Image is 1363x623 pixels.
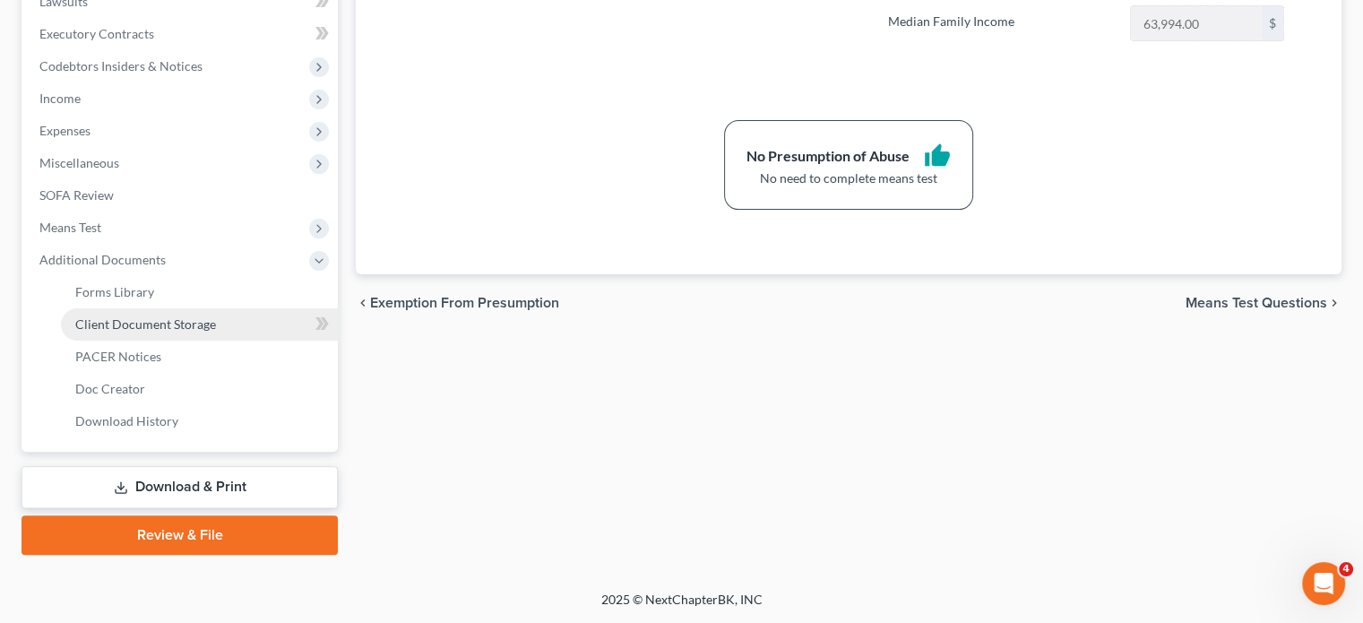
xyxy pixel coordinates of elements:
[75,413,178,428] span: Download History
[1131,6,1262,40] input: 0.00
[39,91,81,106] span: Income
[356,296,370,310] i: chevron_left
[22,515,338,555] a: Review & File
[39,187,114,203] span: SOFA Review
[75,316,216,332] span: Client Document Storage
[746,169,951,187] div: No need to complete means test
[1262,6,1283,40] div: $
[879,5,1120,41] label: Median Family Income
[1186,296,1327,310] span: Means Test Questions
[39,123,91,138] span: Expenses
[25,18,338,50] a: Executory Contracts
[61,308,338,341] a: Client Document Storage
[22,466,338,508] a: Download & Print
[39,220,101,235] span: Means Test
[25,179,338,212] a: SOFA Review
[61,405,338,437] a: Download History
[39,155,119,170] span: Miscellaneous
[356,296,559,310] button: chevron_left Exemption from Presumption
[61,276,338,308] a: Forms Library
[75,381,145,396] span: Doc Creator
[61,373,338,405] a: Doc Creator
[1327,296,1341,310] i: chevron_right
[746,146,910,167] div: No Presumption of Abuse
[1302,562,1345,605] iframe: Intercom live chat
[171,591,1193,623] div: 2025 © NextChapterBK, INC
[1339,562,1353,576] span: 4
[39,26,154,41] span: Executory Contracts
[75,284,154,299] span: Forms Library
[924,143,951,169] i: thumb_up
[370,296,559,310] span: Exemption from Presumption
[1186,296,1341,310] button: Means Test Questions chevron_right
[61,341,338,373] a: PACER Notices
[39,58,203,74] span: Codebtors Insiders & Notices
[39,252,166,267] span: Additional Documents
[75,349,161,364] span: PACER Notices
